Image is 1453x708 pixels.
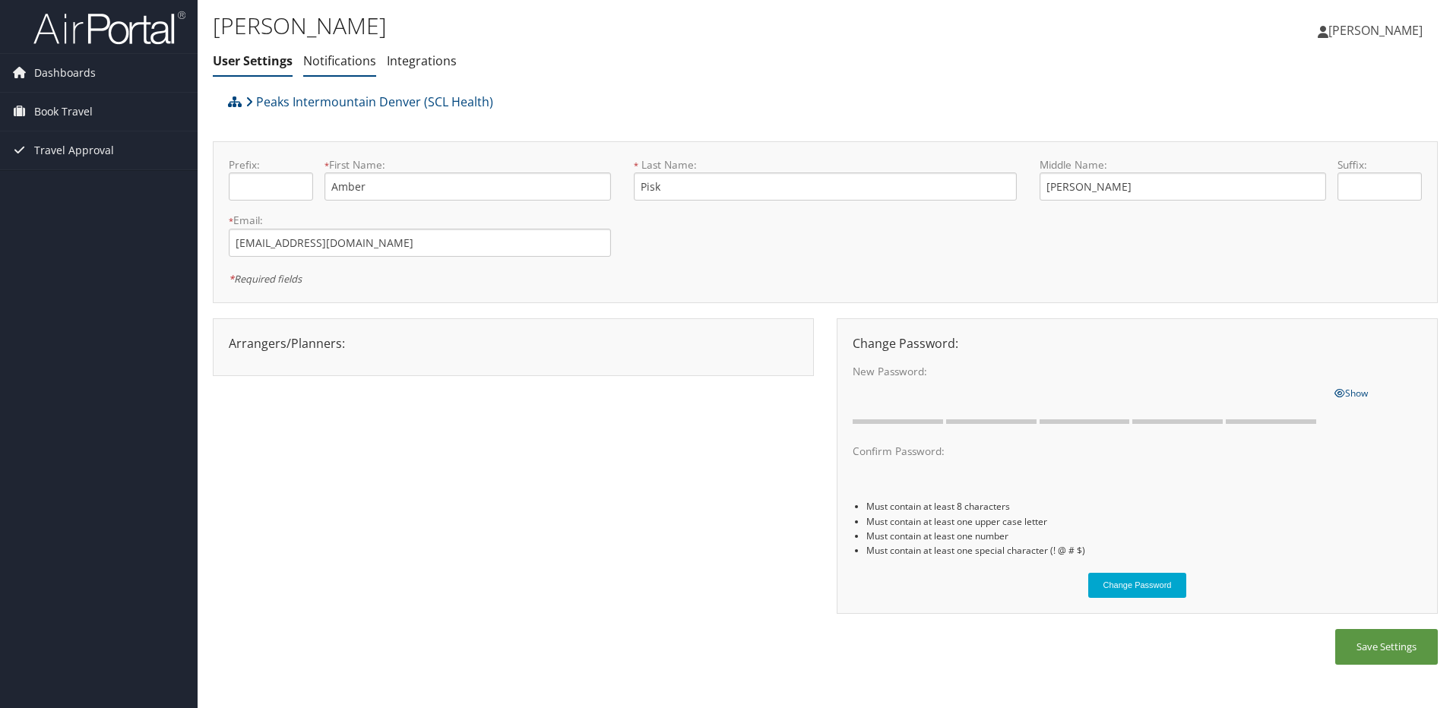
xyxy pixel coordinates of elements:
label: Confirm Password: [853,444,1323,459]
a: [PERSON_NAME] [1318,8,1438,53]
div: Change Password: [841,334,1433,352]
span: Show [1334,387,1368,400]
img: airportal-logo.png [33,10,185,46]
div: Arrangers/Planners: [217,334,809,352]
label: Email: [229,213,611,228]
span: [PERSON_NAME] [1328,22,1423,39]
li: Must contain at least one special character (! @ # $) [866,543,1422,558]
span: Dashboards [34,54,96,92]
label: Middle Name: [1040,157,1326,172]
button: Save Settings [1335,629,1438,665]
label: Prefix: [229,157,313,172]
span: Book Travel [34,93,93,131]
a: Show [1334,384,1368,400]
label: Suffix: [1337,157,1422,172]
label: New Password: [853,364,1323,379]
li: Must contain at least one upper case letter [866,514,1422,529]
em: Required fields [229,272,302,286]
li: Must contain at least one number [866,529,1422,543]
a: Peaks Intermountain Denver (SCL Health) [245,87,493,117]
label: First Name: [324,157,611,172]
a: Integrations [387,52,457,69]
span: Travel Approval [34,131,114,169]
li: Must contain at least 8 characters [866,499,1422,514]
label: Last Name: [634,157,1016,172]
button: Change Password [1088,573,1187,598]
a: User Settings [213,52,293,69]
h1: [PERSON_NAME] [213,10,1030,42]
a: Notifications [303,52,376,69]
